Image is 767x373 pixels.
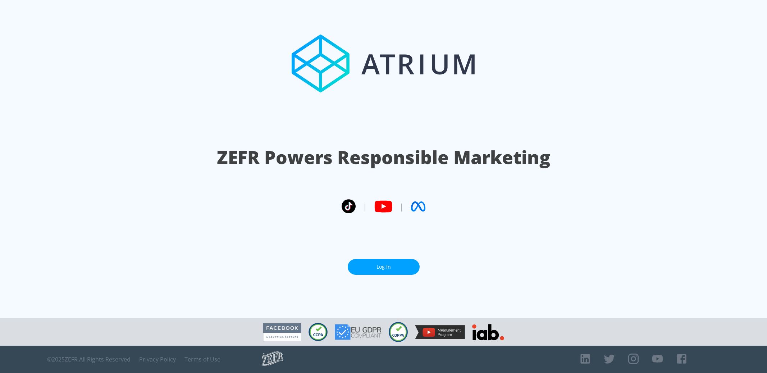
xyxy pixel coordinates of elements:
[415,325,465,339] img: YouTube Measurement Program
[217,145,550,170] h1: ZEFR Powers Responsible Marketing
[400,201,404,212] span: |
[348,259,420,275] a: Log In
[363,201,367,212] span: |
[139,356,176,363] a: Privacy Policy
[184,356,220,363] a: Terms of Use
[309,323,328,341] img: CCPA Compliant
[263,323,301,341] img: Facebook Marketing Partner
[335,324,382,340] img: GDPR Compliant
[472,324,504,340] img: IAB
[47,356,131,363] span: © 2025 ZEFR All Rights Reserved
[389,322,408,342] img: COPPA Compliant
